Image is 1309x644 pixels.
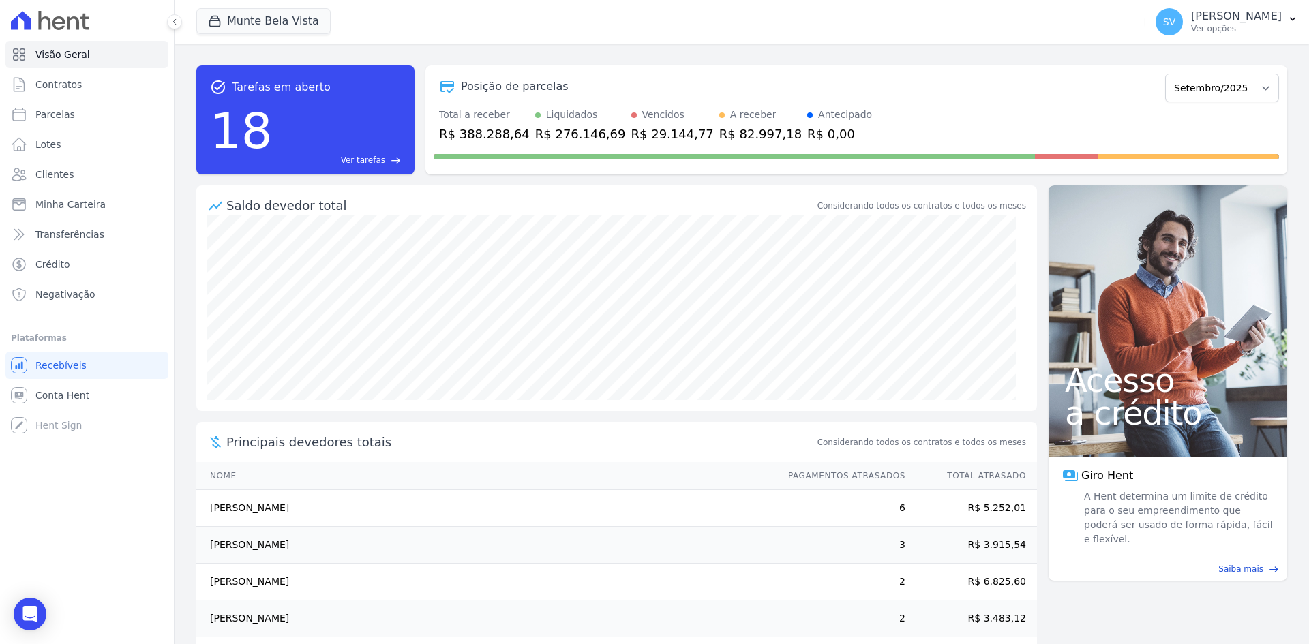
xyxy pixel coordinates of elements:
span: Lotes [35,138,61,151]
th: Nome [196,462,775,490]
div: Antecipado [818,108,872,122]
button: SV [PERSON_NAME] Ver opções [1145,3,1309,41]
td: R$ 5.252,01 [906,490,1037,527]
span: Acesso [1065,364,1271,397]
div: R$ 276.146,69 [535,125,626,143]
span: Clientes [35,168,74,181]
th: Pagamentos Atrasados [775,462,906,490]
td: 3 [775,527,906,564]
span: SV [1163,17,1175,27]
div: R$ 0,00 [807,125,872,143]
span: a crédito [1065,397,1271,429]
td: [PERSON_NAME] [196,600,775,637]
span: Tarefas em aberto [232,79,331,95]
div: Plataformas [11,330,163,346]
a: Minha Carteira [5,191,168,218]
td: R$ 3.915,54 [906,527,1037,564]
span: Giro Hent [1081,467,1133,484]
div: R$ 388.288,64 [439,125,530,143]
span: Negativação [35,288,95,301]
span: east [391,155,401,166]
span: Ver tarefas [341,154,385,166]
div: Vencidos [642,108,684,122]
div: Posição de parcelas [461,78,569,95]
span: Conta Hent [35,388,89,402]
td: [PERSON_NAME] [196,527,775,564]
a: Negativação [5,281,168,308]
td: [PERSON_NAME] [196,490,775,527]
span: Recebíveis [35,358,87,372]
span: Saiba mais [1218,563,1263,575]
span: east [1269,564,1279,574]
div: Liquidados [546,108,598,122]
a: Visão Geral [5,41,168,68]
td: R$ 3.483,12 [906,600,1037,637]
span: Visão Geral [35,48,90,61]
p: Ver opções [1191,23,1282,34]
div: 18 [210,95,273,166]
div: R$ 29.144,77 [631,125,714,143]
div: Total a receber [439,108,530,122]
span: Parcelas [35,108,75,121]
span: Principais devedores totais [226,433,815,451]
a: Clientes [5,161,168,188]
span: A Hent determina um limite de crédito para o seu empreendimento que poderá ser usado de forma ráp... [1081,489,1274,547]
a: Conta Hent [5,382,168,409]
a: Lotes [5,131,168,158]
div: A receber [730,108,777,122]
span: Contratos [35,78,82,91]
span: Transferências [35,228,104,241]
th: Total Atrasado [906,462,1037,490]
td: [PERSON_NAME] [196,564,775,600]
td: 6 [775,490,906,527]
a: Saiba mais east [1057,563,1279,575]
a: Recebíveis [5,352,168,379]
td: 2 [775,564,906,600]
div: R$ 82.997,18 [719,125,802,143]
a: Ver tarefas east [278,154,401,166]
a: Contratos [5,71,168,98]
span: Minha Carteira [35,198,106,211]
td: R$ 6.825,60 [906,564,1037,600]
td: 2 [775,600,906,637]
div: Considerando todos os contratos e todos os meses [817,200,1026,212]
span: Crédito [35,258,70,271]
button: Munte Bela Vista [196,8,331,34]
span: Considerando todos os contratos e todos os meses [817,436,1026,448]
div: Open Intercom Messenger [14,598,46,630]
a: Crédito [5,251,168,278]
div: Saldo devedor total [226,196,815,215]
a: Parcelas [5,101,168,128]
p: [PERSON_NAME] [1191,10,1282,23]
a: Transferências [5,221,168,248]
span: task_alt [210,79,226,95]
